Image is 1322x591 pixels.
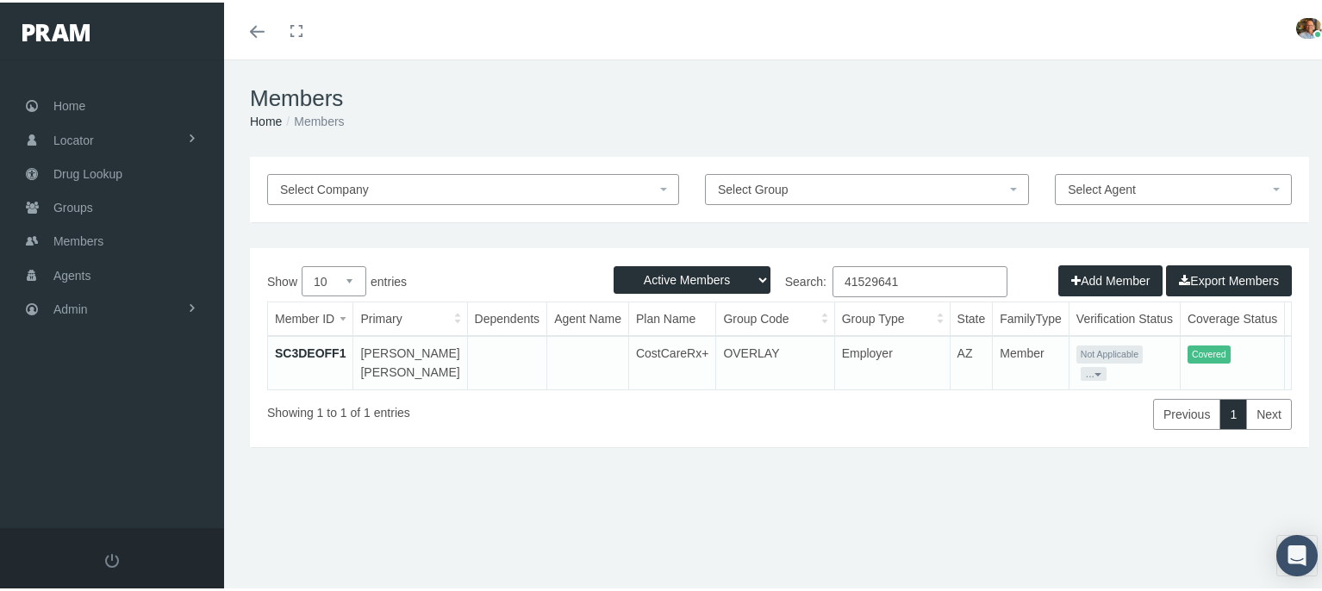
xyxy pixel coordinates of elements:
[716,333,834,387] td: OVERLAY
[628,333,715,387] td: CostCareRx+
[832,264,1007,295] input: Search:
[1076,343,1143,361] span: Not Applicable
[718,180,789,194] span: Select Group
[1153,396,1220,427] a: Previous
[250,112,282,126] a: Home
[1180,300,1284,333] th: Coverage Status
[1081,364,1107,378] button: ...
[275,344,346,358] a: SC3DEOFF1
[1068,180,1136,194] span: Select Agent
[302,264,366,294] select: Showentries
[1219,396,1247,427] a: 1
[22,22,90,39] img: PRAM_20_x_78.png
[353,333,467,387] td: [PERSON_NAME] [PERSON_NAME]
[1069,300,1180,333] th: Verification Status
[993,333,1069,387] td: Member
[1058,263,1163,294] button: Add Member
[282,109,344,128] li: Members
[547,300,629,333] th: Agent Name
[53,121,94,154] span: Locator
[53,87,85,120] span: Home
[250,83,1309,109] h1: Members
[834,300,950,333] th: Group Type: activate to sort column ascending
[53,222,103,255] span: Members
[53,290,88,323] span: Admin
[993,300,1069,333] th: FamilyType
[53,155,122,188] span: Drug Lookup
[268,300,353,333] th: Member ID: activate to sort column ascending
[716,300,834,333] th: Group Code: activate to sort column ascending
[950,300,993,333] th: State
[353,300,467,333] th: Primary: activate to sort column ascending
[53,189,93,221] span: Groups
[1276,532,1318,574] div: Open Intercom Messenger
[467,300,547,333] th: Dependents
[1246,396,1292,427] a: Next
[53,257,91,289] span: Agents
[1296,16,1322,36] img: S_Profile_Picture_15241.jpg
[280,180,369,194] span: Select Company
[628,300,715,333] th: Plan Name
[950,333,993,387] td: AZ
[1166,263,1292,294] button: Export Members
[834,333,950,387] td: Employer
[780,264,1008,295] label: Search:
[267,264,780,294] label: Show entries
[1188,343,1231,361] span: Covered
